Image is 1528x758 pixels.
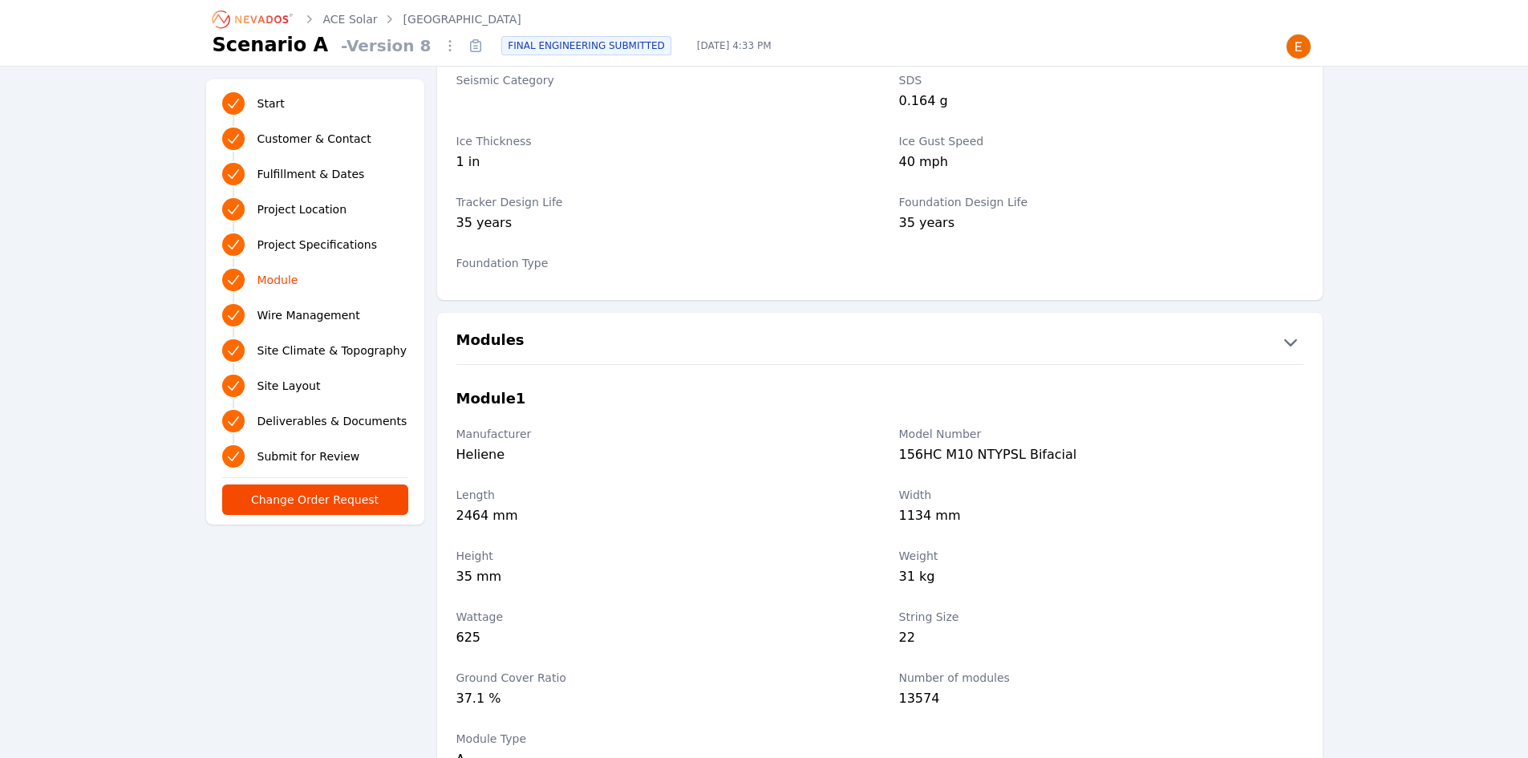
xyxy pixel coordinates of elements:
[899,133,1303,149] label: Ice Gust Speed
[222,89,408,471] nav: Progress
[456,487,861,503] label: Length
[456,689,861,711] div: 37.1 %
[257,307,360,323] span: Wire Management
[257,448,360,464] span: Submit for Review
[456,387,526,410] h3: Module 1
[899,426,1303,442] label: Model Number
[899,567,1303,590] div: 31 kg
[456,567,861,590] div: 35 mm
[257,95,285,111] span: Start
[456,213,861,236] div: 35 years
[899,91,1303,114] div: 0.164 g
[899,213,1303,236] div: 35 years
[213,6,521,32] nav: Breadcrumb
[899,487,1303,503] label: Width
[213,32,329,58] h1: Scenario A
[684,39,784,52] span: [DATE] 4:33 PM
[899,445,1303,468] div: 156HC M10 NTYPSL Bifacial
[456,133,861,149] label: Ice Thickness
[456,255,861,271] label: Foundation Type
[899,548,1303,564] label: Weight
[456,628,861,651] div: 625
[323,11,378,27] a: ACE Solar
[899,506,1303,529] div: 1134 mm
[899,152,1303,175] div: 40 mph
[437,329,1323,355] button: Modules
[456,731,861,747] label: Module Type
[403,11,521,27] a: [GEOGRAPHIC_DATA]
[257,378,321,394] span: Site Layout
[456,609,861,625] label: Wattage
[456,426,861,442] label: Manufacturer
[899,689,1303,711] div: 13574
[899,670,1303,686] label: Number of modules
[257,237,378,253] span: Project Specifications
[456,72,861,88] label: Seismic Category
[257,343,407,359] span: Site Climate & Topography
[257,413,407,429] span: Deliverables & Documents
[1286,34,1311,59] img: Emily Walker
[456,445,861,468] div: Heliene
[456,329,525,355] h2: Modules
[222,484,408,515] button: Change Order Request
[456,548,861,564] label: Height
[257,201,347,217] span: Project Location
[501,36,671,55] div: FINAL ENGINEERING SUBMITTED
[257,272,298,288] span: Module
[899,72,1303,88] label: SDS
[456,506,861,529] div: 2464 mm
[456,152,861,175] div: 1 in
[257,166,365,182] span: Fulfillment & Dates
[899,194,1303,210] label: Foundation Design Life
[456,194,861,210] label: Tracker Design Life
[456,670,861,686] label: Ground Cover Ratio
[257,131,371,147] span: Customer & Contact
[899,628,1303,651] div: 22
[899,609,1303,625] label: String Size
[334,34,437,57] span: - Version 8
